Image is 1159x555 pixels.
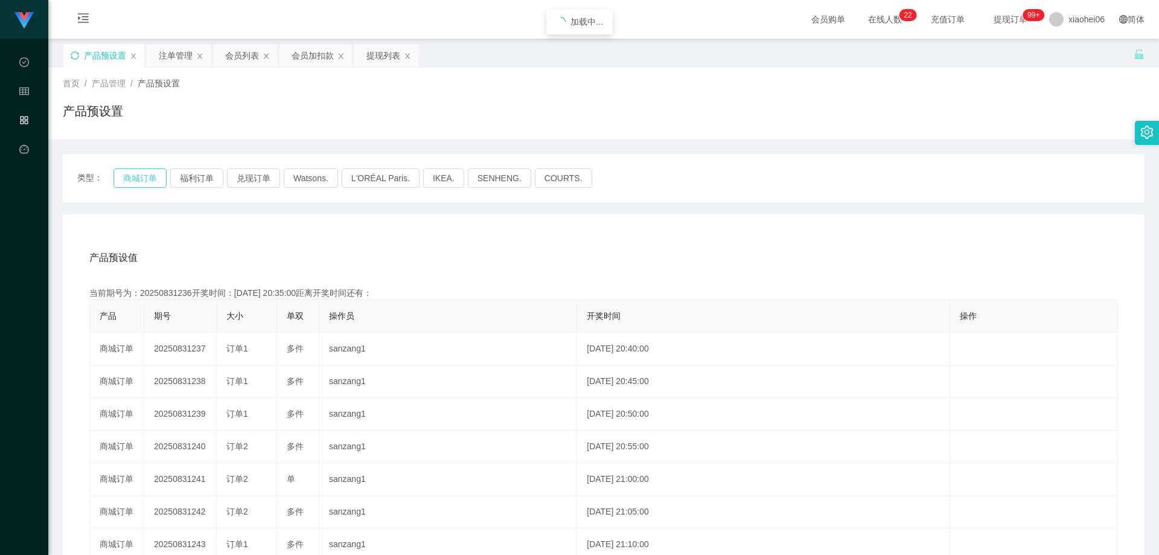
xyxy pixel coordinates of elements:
span: 在线人数 [862,15,908,24]
span: 订单1 [226,539,248,549]
td: sanzang1 [319,496,577,528]
i: 图标: setting [1140,126,1154,139]
i: icon: loading [556,17,566,27]
span: 多件 [287,539,304,549]
i: 图标: close [196,53,203,60]
td: [DATE] 21:05:00 [577,496,950,528]
span: 多件 [287,507,304,516]
td: [DATE] 20:50:00 [577,398,950,431]
button: SENHENG. [468,168,531,188]
i: 图标: menu-unfold [63,1,104,39]
td: 20250831238 [144,365,217,398]
h1: 产品预设置 [63,102,123,120]
span: / [85,79,87,88]
td: 20250831239 [144,398,217,431]
i: 图标: unlock [1134,49,1145,60]
td: 20250831241 [144,463,217,496]
img: logo.9652507e.png [14,12,34,29]
span: 期号 [154,311,171,321]
i: 图标: check-circle-o [19,52,29,76]
span: 提现订单 [988,15,1033,24]
span: 加载中... [570,17,603,27]
td: 20250831240 [144,431,217,463]
td: 商城订单 [90,463,144,496]
span: 订单1 [226,376,248,386]
span: 单 [287,474,295,484]
span: 操作 [960,311,977,321]
td: [DATE] 20:55:00 [577,431,950,463]
i: 图标: close [404,53,411,60]
span: 产品预设置 [138,79,180,88]
td: [DATE] 20:45:00 [577,365,950,398]
td: 商城订单 [90,365,144,398]
button: COURTS. [535,168,592,188]
td: sanzang1 [319,463,577,496]
sup: 22 [899,9,916,21]
td: 20250831237 [144,333,217,365]
span: 多件 [287,344,304,353]
div: 注单管理 [159,44,193,67]
i: 图标: close [263,53,270,60]
span: 单双 [287,311,304,321]
td: sanzang1 [319,398,577,431]
span: 产品预设值 [89,251,138,265]
td: 商城订单 [90,333,144,365]
span: 大小 [226,311,243,321]
span: 首页 [63,79,80,88]
td: [DATE] 20:40:00 [577,333,950,365]
span: 类型： [77,168,113,188]
span: 操作员 [329,311,354,321]
div: 提现列表 [366,44,400,67]
td: sanzang1 [319,431,577,463]
p: 2 [908,9,912,21]
sup: 1039 [1023,9,1044,21]
span: 多件 [287,376,304,386]
button: IKEA. [423,168,464,188]
span: 订单2 [226,441,248,451]
span: 产品 [100,311,117,321]
td: 商城订单 [90,398,144,431]
td: 商城订单 [90,431,144,463]
td: 20250831242 [144,496,217,528]
span: 订单2 [226,507,248,516]
span: / [130,79,133,88]
i: 图标: sync [71,51,79,60]
span: 开奖时间 [587,311,621,321]
button: L'ORÉAL Paris. [342,168,420,188]
td: sanzang1 [319,333,577,365]
span: 会员管理 [19,87,29,194]
span: 多件 [287,409,304,419]
i: 图标: table [19,81,29,105]
span: 充值订单 [925,15,971,24]
span: 产品管理 [92,79,126,88]
button: 福利订单 [170,168,223,188]
span: 多件 [287,441,304,451]
span: 订单2 [226,474,248,484]
button: 兑现订单 [227,168,280,188]
a: 图标: dashboard平台首页 [19,138,29,260]
i: 图标: close [337,53,345,60]
button: 商城订单 [113,168,167,188]
i: 图标: global [1119,15,1128,24]
i: 图标: appstore-o [19,110,29,134]
i: 图标: close [130,53,137,60]
td: 商城订单 [90,496,144,528]
div: 会员列表 [225,44,259,67]
span: 数据中心 [19,58,29,165]
div: 会员加扣款 [292,44,334,67]
span: 订单1 [226,344,248,353]
div: 当前期号为：20250831236开奖时间：[DATE] 20:35:00距离开奖时间还有： [89,287,1118,300]
td: sanzang1 [319,365,577,398]
button: Watsons. [284,168,338,188]
td: [DATE] 21:00:00 [577,463,950,496]
p: 2 [904,9,908,21]
div: 产品预设置 [84,44,126,67]
span: 订单1 [226,409,248,419]
span: 产品管理 [19,116,29,223]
